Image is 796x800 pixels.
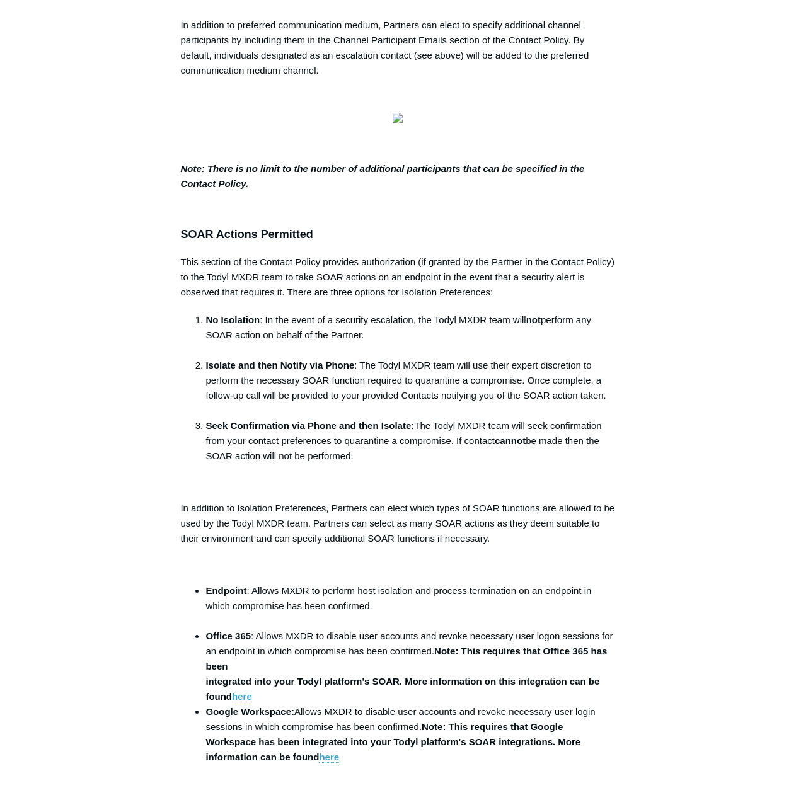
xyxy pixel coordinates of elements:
[495,435,526,446] strong: cannot
[180,163,584,189] strong: Note: There is no limit to the number of additional participants that can be specified in the Con...
[180,254,615,300] p: This section of the Contact Policy provides authorization (if granted by the Partner in the Conta...
[526,314,541,325] strong: not
[205,312,615,358] li: : In the event of a security escalation, the Todyl MXDR team will perform any SOAR action on beha...
[205,314,260,325] strong: No Isolation
[232,691,252,702] a: here
[205,583,615,629] li: : Allows MXDR to perform host isolation and process termination on an endpoint in which compromis...
[205,629,615,704] li: : Allows MXDR to disable user accounts and revoke necessary user logon sessions for an endpoint i...
[205,420,414,431] strong: Seek Confirmation via Phone and then Isolate:
[205,706,294,717] strong: Google Workspace:
[205,418,615,464] li: The Todyl MXDR team will seek confirmation from your contact preferences to quarantine a compromi...
[319,751,339,763] a: here
[205,585,246,596] strong: Endpoint
[180,501,615,546] p: In addition to Isolation Preferences, Partners can elect which types of SOAR functions are allowe...
[180,18,615,78] p: In addition to preferred communication medium, Partners can elect to specify additional channel p...
[205,721,580,763] strong: Note: This requires that Google Workspace has been integrated into your Todyl platform's SOAR int...
[205,704,615,765] li: Allows MXDR to disable user accounts and revoke necessary user login sessions in which compromise...
[205,631,251,641] strong: Office 365
[180,226,615,244] h3: SOAR Actions Permitted
[205,358,615,418] li: : The Todyl MXDR team will use their expert discretion to perform the necessary SOAR function req...
[393,113,403,123] img: 41175656582163
[205,360,354,370] strong: Isolate and then Notify via Phone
